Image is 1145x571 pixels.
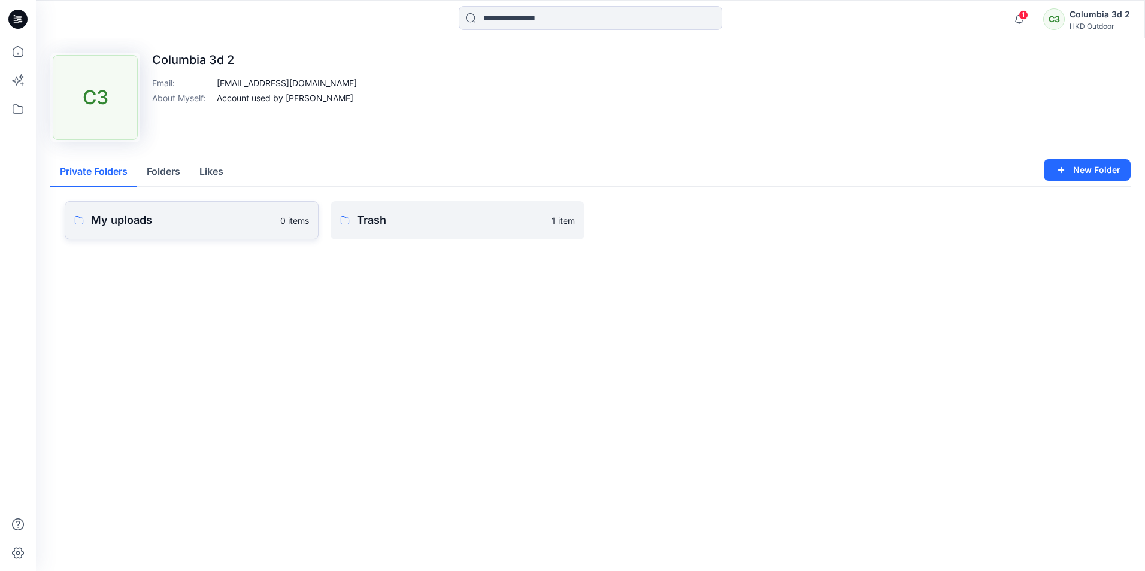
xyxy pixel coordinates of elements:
button: Private Folders [50,157,137,187]
button: New Folder [1044,159,1131,181]
p: Account used by [PERSON_NAME] [217,92,353,104]
button: Likes [190,157,233,187]
span: 1 [1019,10,1028,20]
a: My uploads0 items [65,201,319,239]
p: My uploads [91,212,273,229]
a: Trash1 item [331,201,584,239]
div: Columbia 3d 2 [1070,7,1130,22]
p: Trash [357,212,544,229]
p: Columbia 3d 2 [152,53,357,67]
div: C3 [53,55,138,140]
div: C3 [1043,8,1065,30]
p: Email : [152,77,212,89]
p: About Myself : [152,92,212,104]
p: 1 item [552,214,575,227]
p: [EMAIL_ADDRESS][DOMAIN_NAME] [217,77,357,89]
p: 0 items [280,214,309,227]
div: HKD Outdoor [1070,22,1130,31]
button: Folders [137,157,190,187]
